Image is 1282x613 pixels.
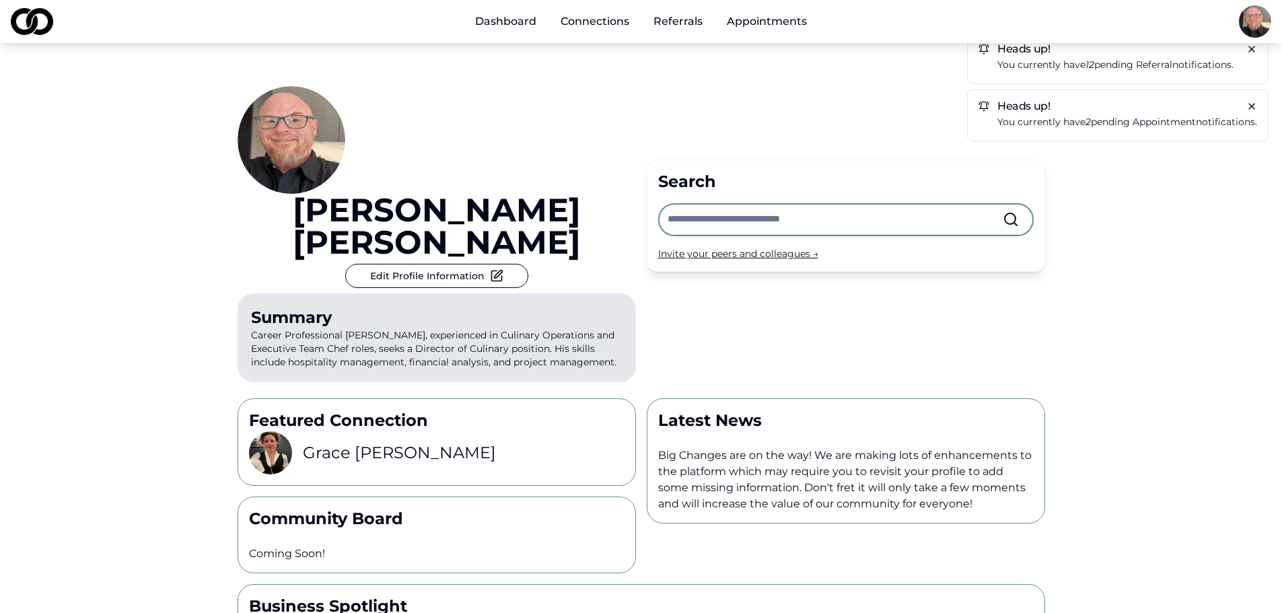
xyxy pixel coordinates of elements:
a: [PERSON_NAME] [PERSON_NAME] [238,194,636,258]
p: You currently have pending notifications. [997,57,1257,73]
div: Search [658,171,1034,192]
div: Summary [251,307,622,328]
img: logo [11,8,53,35]
p: Coming Soon! [249,546,625,562]
nav: Main [464,8,818,35]
img: 5e4956b8-6a29-472d-8855-aac958b1cd77-2024-01-25%2019-profile_picture.jpg [249,431,292,474]
a: Connections [550,8,640,35]
button: Edit Profile Information [345,264,528,288]
a: Referrals [643,8,713,35]
p: Community Board [249,508,625,530]
img: 43b71830-9d78-440a-9c3f-efcd035e12c1-New%20Head%20Shot%20V2-profile_picture.JPG [238,86,345,194]
p: Big Changes are on the way! We are making lots of enhancements to the platform which may require ... [658,447,1034,512]
p: Career Professional [PERSON_NAME], experienced in Culinary Operations and Executive Team Chef rol... [238,293,636,382]
em: 2 [1085,116,1091,128]
a: You currently have2pending appointmentnotifications. [997,114,1257,130]
span: referral [1136,59,1172,71]
img: 43b71830-9d78-440a-9c3f-efcd035e12c1-New%20Head%20Shot%20V2-profile_picture.JPG [1239,5,1271,38]
h5: Heads up! [978,101,1257,112]
a: Appointments [716,8,818,35]
div: Invite your peers and colleagues → [658,247,1034,260]
h3: Grace [PERSON_NAME] [303,442,496,464]
em: 12 [1085,59,1094,71]
a: You currently have12pending referralnotifications. [997,57,1257,73]
h5: Heads up! [978,44,1257,55]
p: Latest News [658,410,1034,431]
span: appointment [1133,116,1196,128]
p: Featured Connection [249,410,625,431]
a: Dashboard [464,8,547,35]
p: You currently have pending notifications. [997,114,1257,130]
